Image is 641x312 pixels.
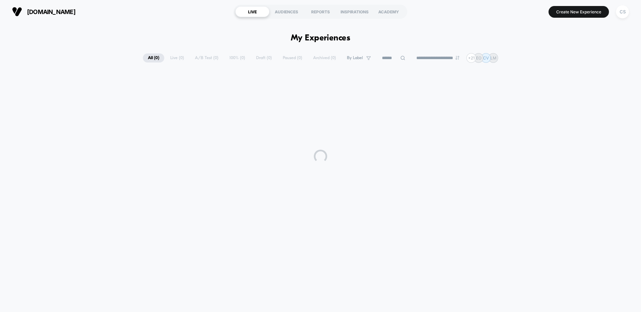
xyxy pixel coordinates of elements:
span: By Label [347,55,363,60]
button: [DOMAIN_NAME] [10,6,77,17]
p: LM [490,55,496,60]
img: end [455,56,459,60]
div: AUDIENCES [269,6,303,17]
h1: My Experiences [291,33,351,43]
img: Visually logo [12,7,22,17]
div: REPORTS [303,6,338,17]
div: LIVE [235,6,269,17]
p: EO [476,55,481,60]
span: [DOMAIN_NAME] [27,8,75,15]
p: CV [483,55,489,60]
span: All ( 0 ) [143,53,164,62]
div: CS [616,5,629,18]
div: ACADEMY [372,6,406,17]
div: INSPIRATIONS [338,6,372,17]
div: + 21 [466,53,476,63]
button: CS [614,5,631,19]
button: Create New Experience [549,6,609,18]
